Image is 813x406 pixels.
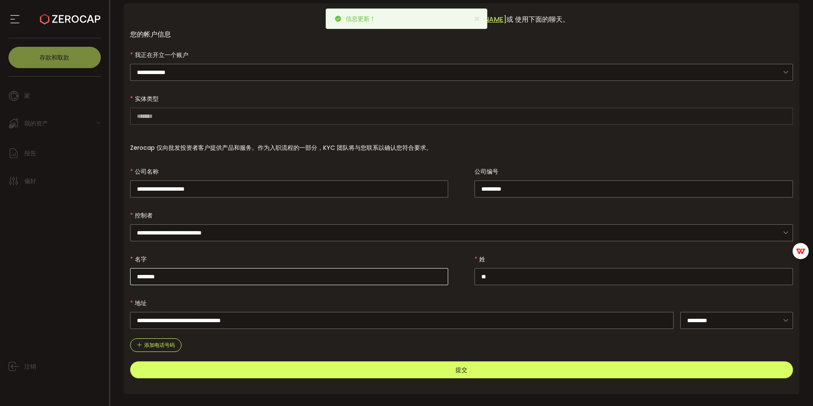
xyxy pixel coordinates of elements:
span: 我的资产 [24,117,48,130]
p: 信息更新！ [346,16,382,22]
label: 地址 [130,299,152,307]
button: 存款和取款 [9,47,101,68]
span: 家 [24,90,30,102]
span: 存款和取款 [40,54,69,60]
span: 添加电话号码 [144,342,175,348]
span: 注销 [24,360,36,373]
div: 问题？联系 或 使用下面的聊天。 [130,10,793,29]
span: 报告 [24,147,36,160]
button: 添加电话号码 [130,338,182,352]
div: 您的帐户信息 [130,29,793,40]
div: Zerocap 仅向批发投资者客户提供产品和服务。作为入职流程的一部分，KYC 团队将与您联系以确认您符合要求。 [130,142,793,154]
span: 偏好 [24,175,36,187]
span: 提交 [455,366,467,374]
button: 提交 [130,361,793,378]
